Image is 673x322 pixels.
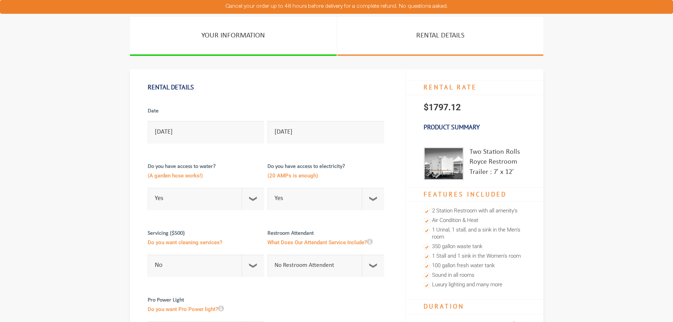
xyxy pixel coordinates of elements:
h4: RENTAL RATE [406,80,543,95]
h4: Duration [406,299,543,314]
li: 350 gallon waste tank [424,242,526,252]
label: Date [148,107,264,119]
li: Sound in all rooms [424,271,526,280]
span: (20 AMPs is enough) [267,171,384,182]
label: Do you have access to water? [148,163,264,186]
h1: Rental Details [148,80,388,95]
div: Two Station Rolls Royce Restroom Trailer : 7′ x 12′ [470,147,526,180]
li: Air Condition & Heat [424,216,526,226]
a: YOUR INFORMATION [130,17,337,56]
label: Do you have access to electricity? [267,163,384,186]
li: 1 Stall and 1 sink in the Women's room [424,252,526,261]
span: What Does Our Attendant Service Include? [267,238,384,249]
li: Luxury lighting and many more [424,280,526,290]
li: 100 gallon fresh water tank [424,261,526,271]
li: 2 Station Restroom with all amenity's [424,206,526,216]
label: Servicing ($500) [148,229,264,253]
h4: Features Included [406,187,543,202]
p: $1797.12 [406,95,543,120]
span: Do you want Pro Power light? [148,304,264,316]
label: Restroom Attendant [267,229,384,253]
h3: Product Summary [406,120,543,135]
span: Do you want cleaning services? [148,238,264,249]
span: (A garden hose works!) [148,171,264,182]
li: 1 Urinal, 1 stall, and a sink in the Men's room [424,226,526,242]
a: RENTAL DETAILS [337,17,543,56]
label: Pro Power Light [148,296,264,320]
